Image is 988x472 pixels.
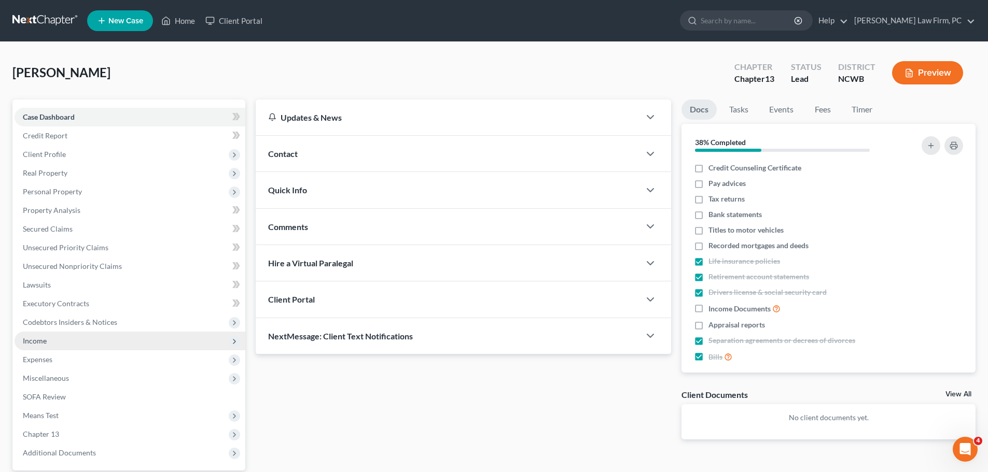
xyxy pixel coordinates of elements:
span: Secured Claims [23,224,73,233]
button: Preview [892,61,963,84]
span: NextMessage: Client Text Notifications [268,331,413,341]
span: Chapter 13 [23,430,59,438]
span: Recorded mortgages and deeds [708,240,809,251]
span: Drivers license & social security card [708,287,827,297]
a: [PERSON_NAME] Law Firm, PC [849,11,975,30]
a: Home [156,11,200,30]
a: Help [813,11,848,30]
span: Credit Counseling Certificate [708,163,801,173]
span: Comments [268,222,308,232]
span: Retirement account statements [708,271,809,282]
span: Unsecured Nonpriority Claims [23,262,122,270]
div: Updates & News [268,112,628,123]
span: Bills [708,352,722,362]
a: Property Analysis [15,201,245,220]
span: Titles to motor vehicles [708,225,784,235]
div: Status [791,61,822,73]
span: Hire a Virtual Paralegal [268,258,353,268]
strong: 38% Completed [695,138,746,147]
div: Chapter [734,61,774,73]
a: Docs [681,99,717,120]
span: Income Documents [708,304,771,314]
iframe: Intercom live chat [953,437,978,462]
div: District [838,61,875,73]
span: Additional Documents [23,448,96,457]
a: Tasks [721,99,757,120]
a: Unsecured Nonpriority Claims [15,257,245,276]
span: Pay advices [708,178,746,189]
div: Chapter [734,73,774,85]
a: Credit Report [15,126,245,145]
span: Income [23,336,47,345]
span: Means Test [23,411,59,420]
span: Credit Report [23,131,67,140]
span: Executory Contracts [23,299,89,308]
span: Codebtors Insiders & Notices [23,318,117,326]
a: View All [945,391,971,398]
div: NCWB [838,73,875,85]
span: Case Dashboard [23,112,75,121]
span: Unsecured Priority Claims [23,243,108,252]
a: Unsecured Priority Claims [15,238,245,257]
span: Contact [268,149,298,159]
p: No client documents yet. [690,412,967,423]
span: Lawsuits [23,280,51,289]
span: Life insurance policies [708,256,780,266]
a: Timer [843,99,881,120]
span: Client Portal [268,294,315,304]
input: Search by name... [701,11,796,30]
span: 13 [765,74,774,83]
span: Bank statements [708,209,762,220]
a: Fees [806,99,839,120]
span: [PERSON_NAME] [12,65,110,80]
span: Property Analysis [23,206,80,214]
a: Case Dashboard [15,108,245,126]
span: 4 [974,437,982,445]
a: SOFA Review [15,388,245,406]
span: SOFA Review [23,392,66,401]
div: Lead [791,73,822,85]
span: New Case [108,17,143,25]
span: Personal Property [23,187,82,196]
div: Client Documents [681,389,748,400]
span: Appraisal reports [708,320,765,330]
span: Quick Info [268,185,307,195]
a: Executory Contracts [15,294,245,313]
span: Real Property [23,168,67,177]
a: Lawsuits [15,276,245,294]
a: Events [761,99,802,120]
a: Client Portal [200,11,268,30]
span: Miscellaneous [23,374,69,382]
span: Expenses [23,355,52,364]
a: Secured Claims [15,220,245,238]
span: Client Profile [23,150,66,159]
span: Separation agreements or decrees of divorces [708,335,855,346]
span: Tax returns [708,194,745,204]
